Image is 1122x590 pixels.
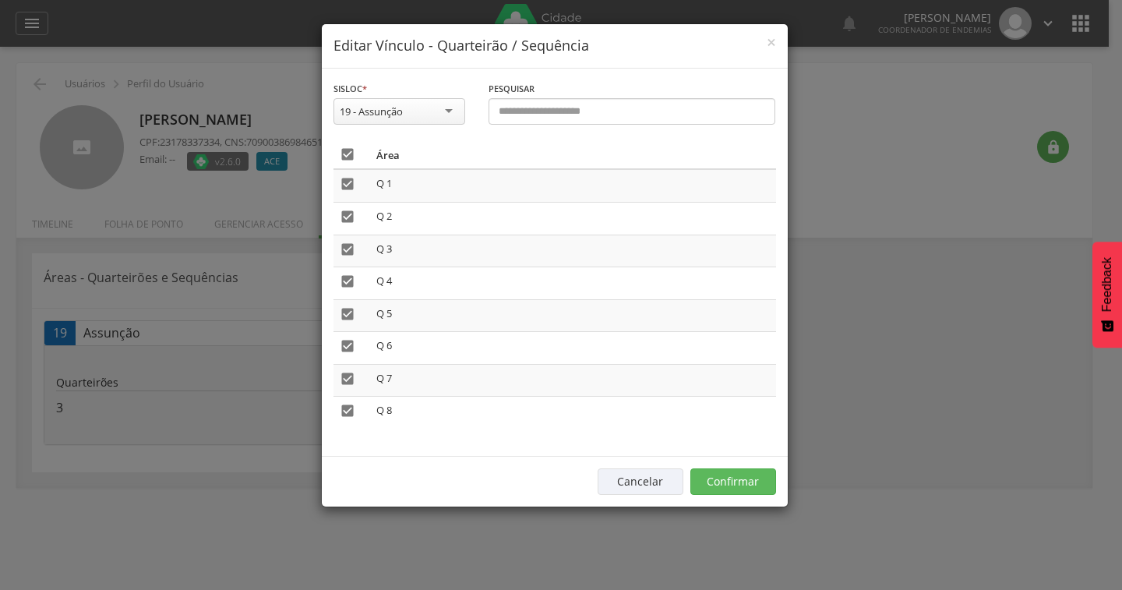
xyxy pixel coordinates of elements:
[370,140,776,169] th: Área
[370,267,776,300] td: Q 4
[489,83,535,94] span: Pesquisar
[340,338,355,354] i: 
[340,104,403,118] div: 19 - Assunção
[340,209,355,224] i: 
[340,306,355,322] i: 
[370,364,776,397] td: Q 7
[333,83,362,94] span: Sisloc
[370,202,776,235] td: Q 2
[340,242,355,257] i: 
[370,235,776,267] td: Q 3
[370,299,776,332] td: Q 5
[340,371,355,387] i: 
[340,147,355,162] i: 
[370,397,776,429] td: Q 8
[1092,242,1122,348] button: Feedback - Mostrar pesquisa
[767,31,776,53] span: ×
[340,403,355,419] i: 
[767,34,776,51] button: Close
[1100,257,1114,312] span: Feedback
[598,468,683,495] button: Cancelar
[340,176,355,192] i: 
[370,169,776,202] td: Q 1
[340,274,355,289] i: 
[333,36,776,56] h4: Editar Vínculo - Quarteirão / Sequência
[370,332,776,365] td: Q 6
[690,468,776,495] button: Confirmar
